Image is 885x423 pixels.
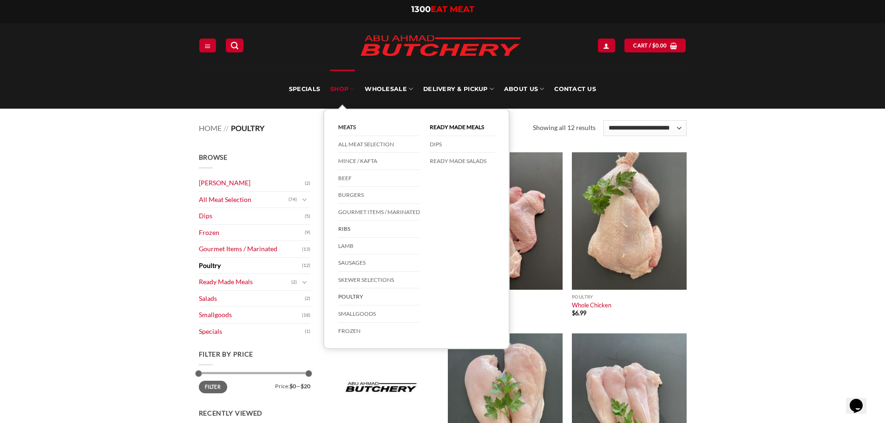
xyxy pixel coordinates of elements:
[598,39,615,52] a: Login
[338,204,420,221] a: Gourmet Items / Marinated
[288,193,297,207] span: (74)
[338,153,420,170] a: Mince / Kafta
[338,221,420,238] a: Ribs
[199,208,305,224] a: Dips
[572,294,687,299] p: Poultry
[338,323,420,339] a: Frozen
[423,70,494,109] a: Delivery & Pickup
[652,41,656,50] span: $
[199,225,305,241] a: Frozen
[199,307,302,323] a: Smallgoods
[289,383,296,390] span: $0
[199,409,263,417] span: Recently Viewed
[504,70,544,109] a: About Us
[338,119,420,136] a: Meats
[199,192,288,208] a: All Meat Selection
[302,308,310,322] span: (18)
[231,124,264,132] span: Poultry
[603,120,686,136] select: Shop order
[430,153,495,169] a: Ready Made Salads
[652,42,667,48] bdi: 0.00
[305,209,310,223] span: (5)
[411,4,474,14] a: 1300EAT MEAT
[572,309,586,317] bdi: 6.99
[301,383,310,390] span: $20
[199,291,305,307] a: Salads
[305,226,310,240] span: (9)
[430,136,495,153] a: DIPS
[633,41,667,50] span: Cart /
[572,309,575,317] span: $
[305,292,310,306] span: (2)
[330,70,354,109] a: SHOP
[199,39,216,52] a: Menu
[199,350,254,358] span: Filter by price
[289,70,320,109] a: Specials
[291,275,297,289] span: (2)
[199,381,310,389] div: Price: —
[846,386,876,414] iframe: chat widget
[338,136,420,153] a: All Meat Selection
[199,258,302,274] a: Poultry
[338,288,420,306] a: Poultry
[411,4,431,14] span: 1300
[338,254,420,272] a: Sausages
[199,324,305,340] a: Specials
[199,124,222,132] a: Home
[226,39,243,52] a: Search
[199,175,305,191] a: [PERSON_NAME]
[365,70,413,109] a: Wholesale
[554,70,596,109] a: Contact Us
[199,241,302,257] a: Gourmet Items / Marinated
[533,123,596,133] p: Showing all 12 results
[299,277,310,287] button: Toggle
[338,238,420,255] a: Lamb
[305,325,310,338] span: (1)
[338,306,420,323] a: Smallgoods
[305,176,310,190] span: (2)
[572,301,611,309] a: Whole Chicken
[338,272,420,289] a: Skewer Selections
[431,4,474,14] span: EAT MEAT
[199,381,227,393] button: Filter
[624,39,686,52] a: View cart
[223,124,229,132] span: //
[338,187,420,204] a: Burgers
[352,29,529,64] img: Abu Ahmad Butchery
[199,153,228,161] span: Browse
[572,152,687,290] img: Whole Chicken
[199,274,291,290] a: Ready Made Meals
[338,170,420,187] a: Beef
[302,242,310,256] span: (13)
[299,195,310,205] button: Toggle
[302,259,310,273] span: (12)
[430,119,495,136] a: Ready Made Meals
